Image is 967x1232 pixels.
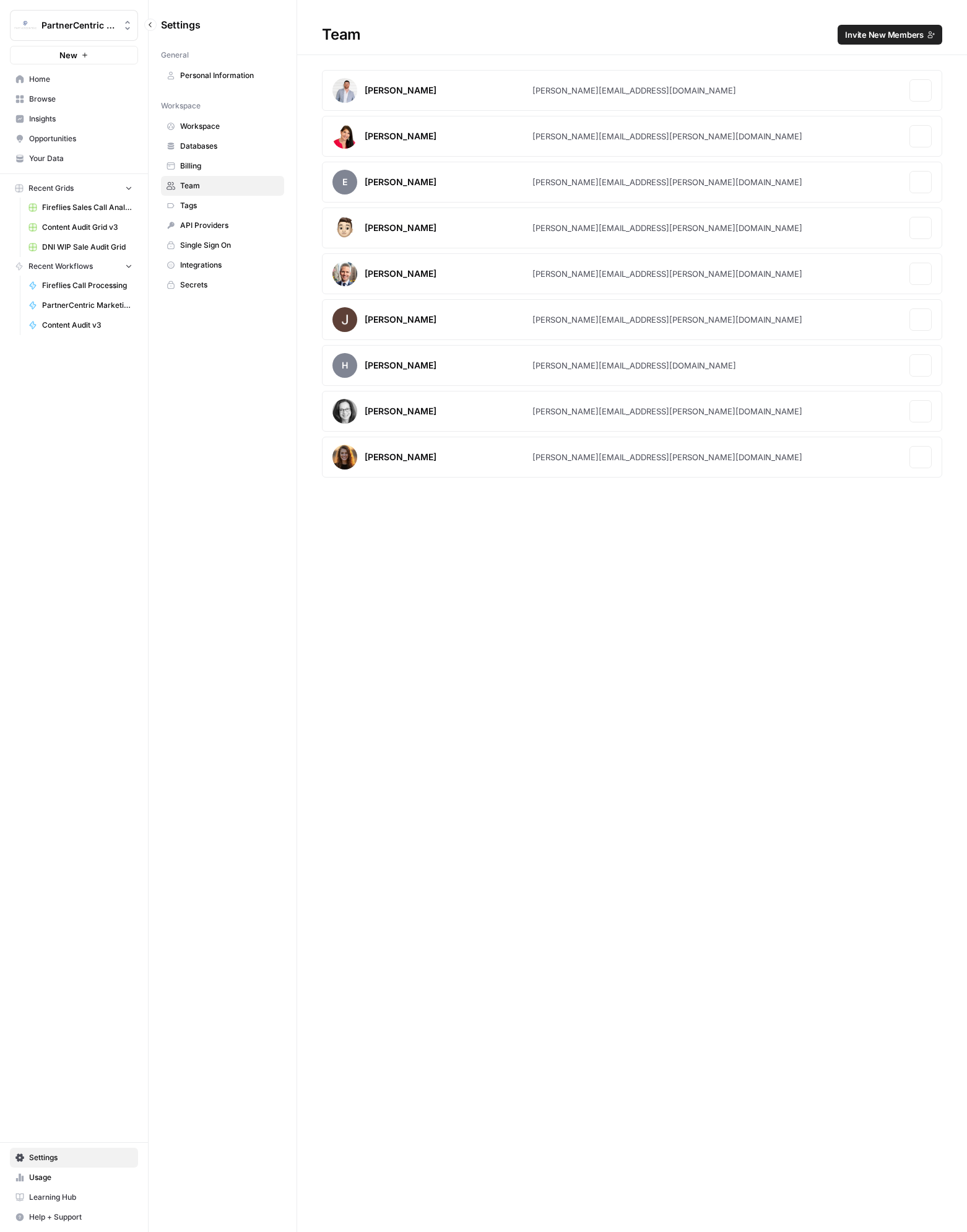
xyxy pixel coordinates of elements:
[42,242,132,253] span: DNI WIP Sale Audit Grid
[365,359,436,372] div: [PERSON_NAME]
[365,84,436,97] div: [PERSON_NAME]
[29,153,132,164] span: Your Data
[532,359,736,372] div: [PERSON_NAME][EMAIL_ADDRESS][DOMAIN_NAME]
[29,1192,132,1203] span: Learning Hub
[365,405,436,417] div: [PERSON_NAME]
[161,50,189,61] span: General
[29,133,132,144] span: Opportunities
[23,315,138,335] a: Content Audit v3
[10,1168,138,1187] a: Usage
[161,100,201,111] span: Workspace
[532,451,802,463] div: [PERSON_NAME][EMAIL_ADDRESS][PERSON_NAME][DOMAIN_NAME]
[180,279,279,291] span: Secrets
[332,216,357,240] img: avatar
[532,222,802,234] div: [PERSON_NAME][EMAIL_ADDRESS][PERSON_NAME][DOMAIN_NAME]
[10,149,138,168] a: Your Data
[332,170,357,194] span: E
[161,136,284,156] a: Databases
[10,1207,138,1227] button: Help + Support
[332,307,357,332] img: avatar
[29,1172,132,1183] span: Usage
[23,217,138,237] a: Content Audit Grid v3
[332,353,357,378] span: H
[10,109,138,129] a: Insights
[180,160,279,172] span: Billing
[10,69,138,89] a: Home
[29,74,132,85] span: Home
[180,200,279,211] span: Tags
[29,113,132,125] span: Insights
[365,268,436,280] div: [PERSON_NAME]
[365,313,436,326] div: [PERSON_NAME]
[42,300,132,311] span: PartnerCentric Marketing Report Agent
[180,260,279,271] span: Integrations
[365,222,436,234] div: [PERSON_NAME]
[161,66,284,85] a: Personal Information
[332,399,357,424] img: avatar
[180,70,279,81] span: Personal Information
[332,78,357,103] img: avatar
[28,261,93,272] span: Recent Workflows
[10,129,138,149] a: Opportunities
[23,237,138,257] a: DNI WIP Sale Audit Grid
[532,130,802,142] div: [PERSON_NAME][EMAIL_ADDRESS][PERSON_NAME][DOMAIN_NAME]
[10,46,138,64] button: New
[161,196,284,216] a: Tags
[10,10,138,41] button: Workspace: PartnerCentric Sales Tools
[161,255,284,275] a: Integrations
[10,89,138,109] a: Browse
[29,1212,132,1223] span: Help + Support
[161,176,284,196] a: Team
[41,19,116,32] span: PartnerCentric Sales Tools
[532,405,802,417] div: [PERSON_NAME][EMAIL_ADDRESS][PERSON_NAME][DOMAIN_NAME]
[23,295,138,315] a: PartnerCentric Marketing Report Agent
[29,94,132,105] span: Browse
[14,14,37,37] img: PartnerCentric Sales Tools Logo
[532,84,736,97] div: [PERSON_NAME][EMAIL_ADDRESS][DOMAIN_NAME]
[332,445,357,470] img: avatar
[297,25,967,45] div: Team
[838,25,942,45] button: Invite New Members
[23,198,138,217] a: Fireflies Sales Call Analysis
[10,1148,138,1168] a: Settings
[161,17,201,32] span: Settings
[532,268,802,280] div: [PERSON_NAME][EMAIL_ADDRESS][PERSON_NAME][DOMAIN_NAME]
[332,261,357,286] img: avatar
[180,220,279,231] span: API Providers
[10,179,138,198] button: Recent Grids
[161,216,284,235] a: API Providers
[10,1187,138,1207] a: Learning Hub
[29,1152,132,1163] span: Settings
[10,257,138,276] button: Recent Workflows
[365,176,436,188] div: [PERSON_NAME]
[161,235,284,255] a: Single Sign On
[23,276,138,295] a: Fireflies Call Processing
[180,180,279,191] span: Team
[845,28,924,41] span: Invite New Members
[59,49,77,61] span: New
[28,183,74,194] span: Recent Grids
[332,124,357,149] img: avatar
[42,320,132,331] span: Content Audit v3
[532,313,802,326] div: [PERSON_NAME][EMAIL_ADDRESS][PERSON_NAME][DOMAIN_NAME]
[161,116,284,136] a: Workspace
[180,240,279,251] span: Single Sign On
[365,130,436,142] div: [PERSON_NAME]
[180,141,279,152] span: Databases
[365,451,436,463] div: [PERSON_NAME]
[42,202,132,213] span: Fireflies Sales Call Analysis
[42,222,132,233] span: Content Audit Grid v3
[42,280,132,291] span: Fireflies Call Processing
[161,156,284,176] a: Billing
[161,275,284,295] a: Secrets
[180,121,279,132] span: Workspace
[532,176,802,188] div: [PERSON_NAME][EMAIL_ADDRESS][PERSON_NAME][DOMAIN_NAME]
